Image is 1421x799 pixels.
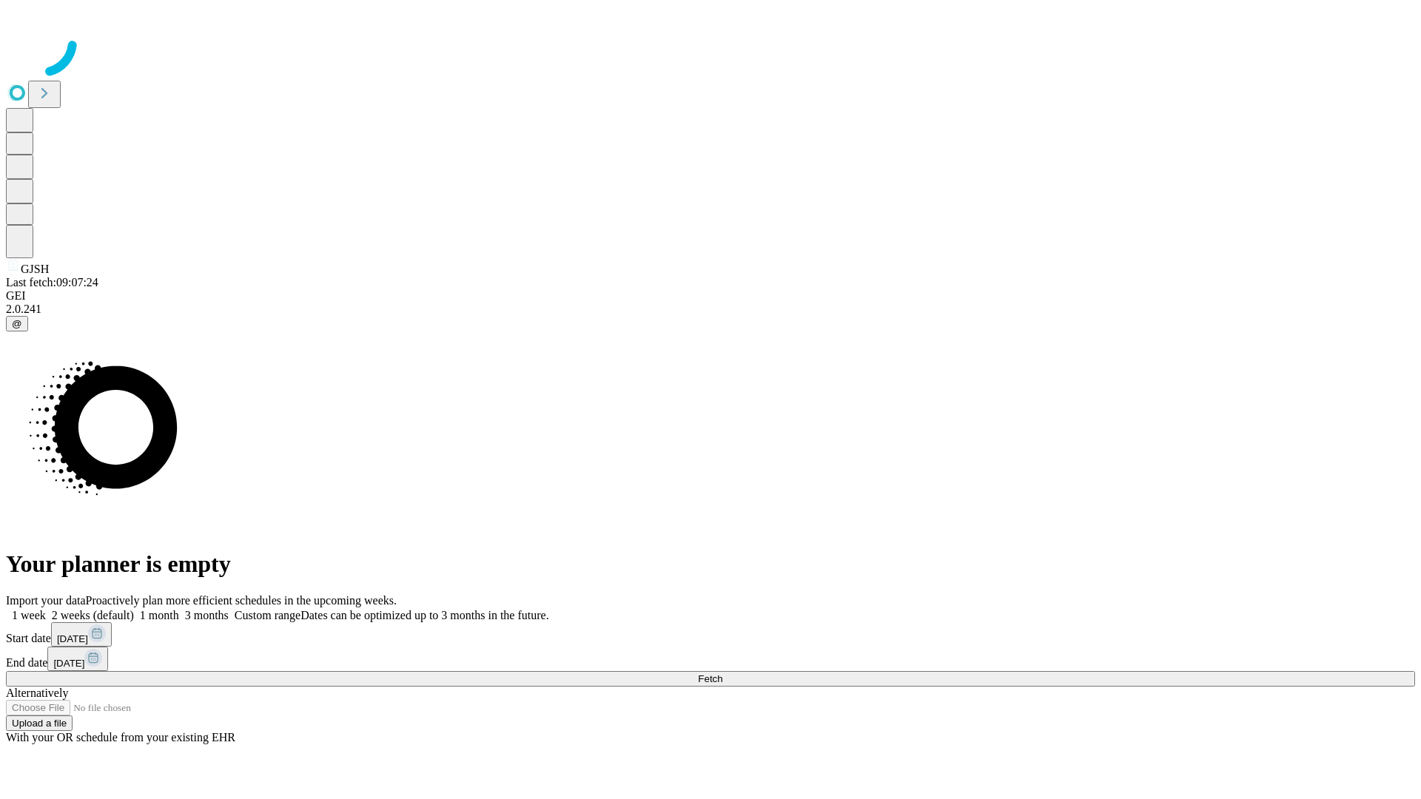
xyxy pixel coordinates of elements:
[57,633,88,644] span: [DATE]
[6,647,1415,671] div: End date
[6,594,86,607] span: Import your data
[86,594,397,607] span: Proactively plan more efficient schedules in the upcoming weeks.
[6,671,1415,687] button: Fetch
[140,609,179,621] span: 1 month
[6,316,28,331] button: @
[6,622,1415,647] div: Start date
[6,276,98,289] span: Last fetch: 09:07:24
[12,609,46,621] span: 1 week
[6,289,1415,303] div: GEI
[185,609,229,621] span: 3 months
[6,715,73,731] button: Upload a file
[300,609,548,621] span: Dates can be optimized up to 3 months in the future.
[52,609,134,621] span: 2 weeks (default)
[12,318,22,329] span: @
[235,609,300,621] span: Custom range
[6,731,235,744] span: With your OR schedule from your existing EHR
[6,687,68,699] span: Alternatively
[21,263,49,275] span: GJSH
[698,673,722,684] span: Fetch
[51,622,112,647] button: [DATE]
[6,550,1415,578] h1: Your planner is empty
[47,647,108,671] button: [DATE]
[6,303,1415,316] div: 2.0.241
[53,658,84,669] span: [DATE]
